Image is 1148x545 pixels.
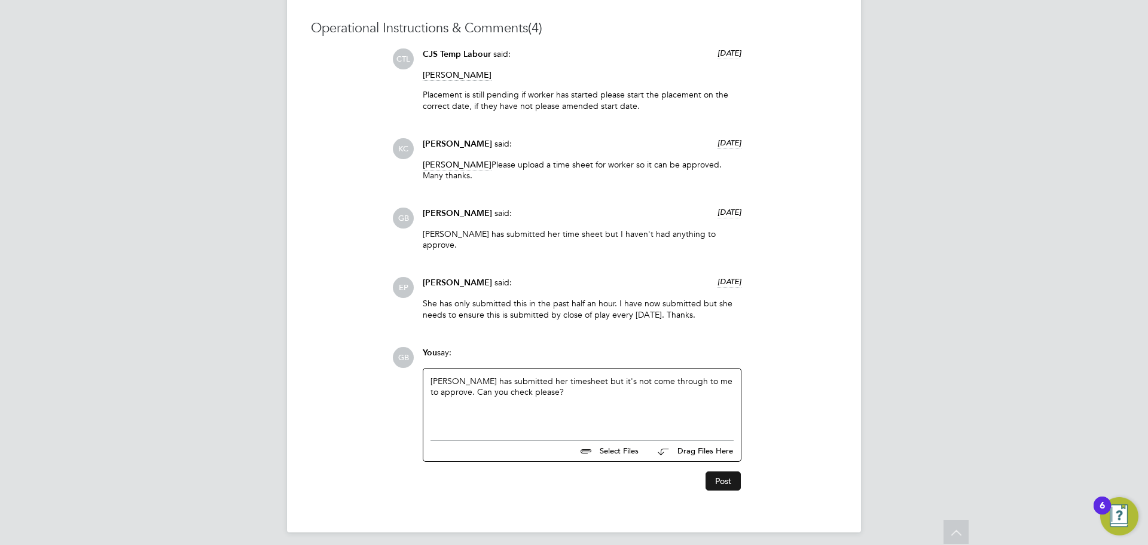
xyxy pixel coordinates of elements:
[423,69,491,81] span: [PERSON_NAME]
[423,208,492,218] span: [PERSON_NAME]
[393,138,414,159] span: KC
[528,20,542,36] span: (4)
[493,48,511,59] span: said:
[423,298,741,319] p: She has only submitted this in the past half an hour. I have now submitted but she needs to ensur...
[311,20,837,37] h3: Operational Instructions & Comments
[717,207,741,217] span: [DATE]
[423,159,491,170] span: [PERSON_NAME]
[423,89,741,111] p: Placement is still pending if worker has started please start the placement on the correct date, ...
[393,347,414,368] span: GB
[430,376,734,427] div: [PERSON_NAME] has submitted her timesheet but it's not come through to me to approve. Can you che...
[717,48,741,58] span: [DATE]
[423,49,491,59] span: CJS Temp Labour
[494,277,512,288] span: said:
[717,138,741,148] span: [DATE]
[423,229,741,250] p: [PERSON_NAME] has submitted her time sheet but I haven't had anything to approve.
[423,347,741,368] div: say:
[1100,497,1138,535] button: Open Resource Center, 6 new notifications
[494,138,512,149] span: said:
[717,276,741,287] span: [DATE]
[423,348,437,358] span: You
[393,208,414,229] span: GB
[393,277,414,298] span: EP
[494,208,512,218] span: said:
[393,48,414,69] span: CTL
[423,159,741,181] p: Please upload a time sheet for worker so it can be approved. Many thanks.
[706,471,741,491] button: Post
[423,278,492,288] span: [PERSON_NAME]
[423,139,492,149] span: [PERSON_NAME]
[648,439,734,464] button: Drag Files Here
[1100,506,1105,521] div: 6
